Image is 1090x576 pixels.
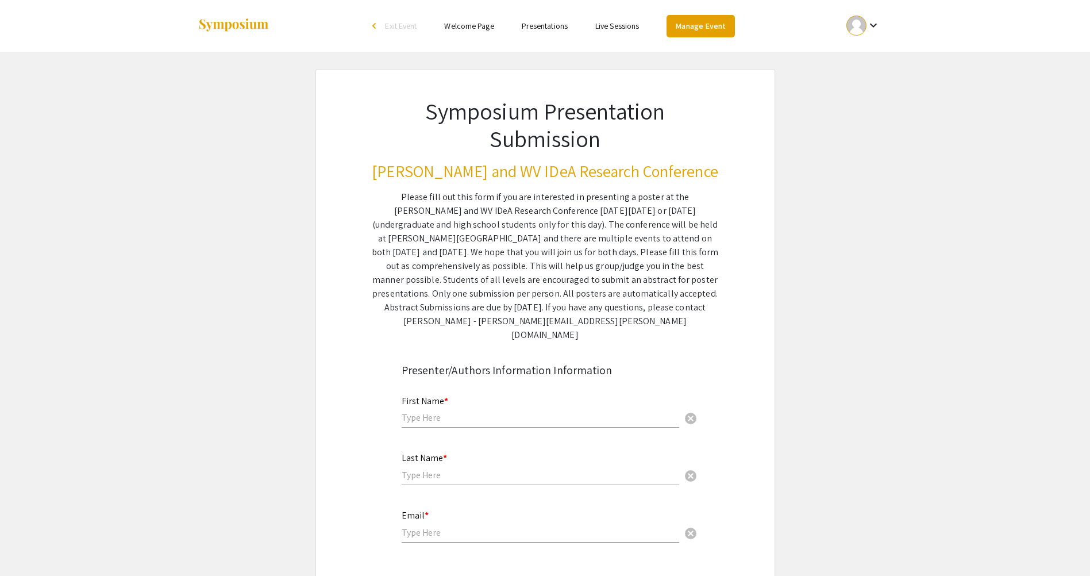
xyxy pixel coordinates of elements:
[372,97,719,152] h1: Symposium Presentation Submission
[9,524,49,567] iframe: Chat
[679,464,702,487] button: Clear
[402,412,679,424] input: Type Here
[679,521,702,544] button: Clear
[372,162,719,181] h3: [PERSON_NAME] and WV IDeA Research Conference
[444,21,494,31] a: Welcome Page
[402,527,679,539] input: Type Here
[522,21,568,31] a: Presentations
[198,18,269,33] img: Symposium by ForagerOne
[402,362,689,379] div: Presenter/Authors Information Information
[834,13,892,39] button: Expand account dropdown
[402,395,448,407] mat-label: First Name
[402,469,679,481] input: Type Here
[385,21,417,31] span: Exit Event
[372,190,719,342] div: Please fill out this form if you are interested in presenting a poster at the [PERSON_NAME] and W...
[684,469,698,483] span: cancel
[684,412,698,425] span: cancel
[667,15,734,37] a: Manage Event
[866,18,880,32] mat-icon: Expand account dropdown
[595,21,639,31] a: Live Sessions
[402,452,447,464] mat-label: Last Name
[679,406,702,429] button: Clear
[402,509,429,521] mat-label: Email
[372,22,379,29] div: arrow_back_ios
[684,527,698,540] span: cancel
